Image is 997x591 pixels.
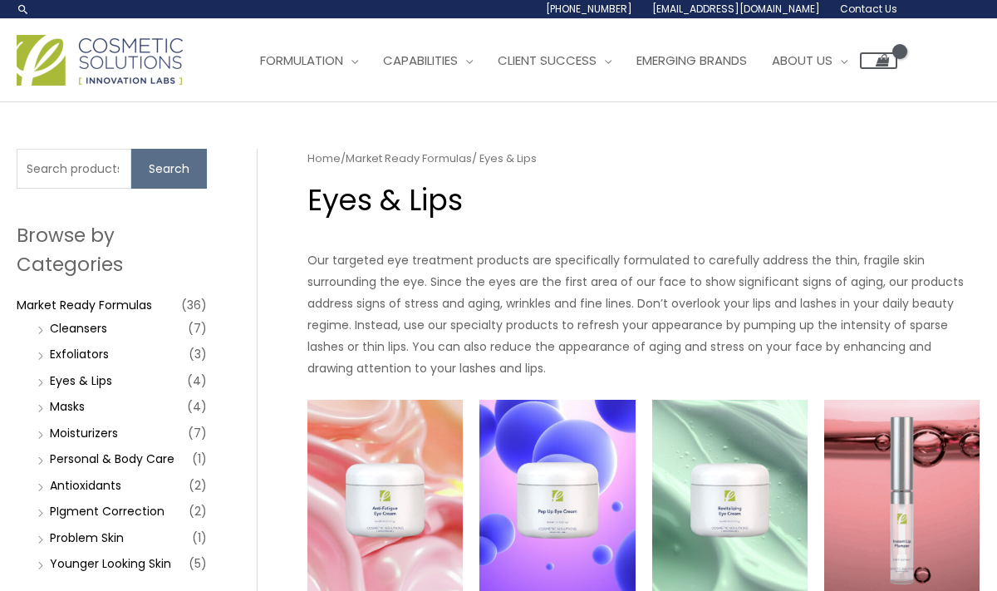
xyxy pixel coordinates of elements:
span: Emerging Brands [636,52,747,69]
nav: Site Navigation [235,36,897,86]
a: Market Ready Formulas [346,150,472,166]
span: (1) [192,526,207,549]
span: [EMAIL_ADDRESS][DOMAIN_NAME] [652,2,820,16]
a: Capabilities [371,36,485,86]
input: Search products… [17,149,131,189]
a: Moisturizers [50,425,118,441]
h2: Browse by Categories [17,221,207,278]
span: (2) [189,500,207,523]
p: Our targeted eye treatment products are specifically formulated to carefully address the thin, fr... [307,249,980,379]
a: Antioxidants [50,477,121,494]
span: About Us [772,52,832,69]
span: Contact Us [840,2,897,16]
span: (7) [188,317,207,340]
a: About Us [759,36,860,86]
span: Formulation [260,52,343,69]
span: Capabilities [383,52,458,69]
span: (4) [187,369,207,392]
span: (4) [187,395,207,418]
a: Market Ready Formulas [17,297,152,313]
img: Cosmetic Solutions Logo [17,35,183,86]
a: Younger Looking Skin [50,555,171,572]
a: Cleansers [50,320,107,337]
span: (5) [189,552,207,575]
h1: Eyes & Lips [307,180,980,220]
a: View Shopping Cart, empty [860,52,897,69]
nav: Breadcrumb [307,149,980,169]
span: [PHONE_NUMBER] [546,2,632,16]
span: (7) [188,421,207,445]
a: Masks [50,398,85,415]
a: Exfoliators [50,346,109,362]
a: Emerging Brands [624,36,759,86]
a: Home [307,150,341,166]
button: Search [131,149,207,189]
a: Personal & Body Care [50,451,174,467]
span: (1) [192,447,207,470]
a: Eyes & Lips [50,372,112,389]
span: (2) [189,474,207,497]
span: (36) [181,293,207,317]
a: Problem Skin [50,529,124,546]
a: Formulation [248,36,371,86]
a: Search icon link [17,2,30,16]
span: Client Success [498,52,597,69]
span: (3) [189,342,207,366]
a: PIgment Correction [50,503,165,520]
a: Client Success [485,36,624,86]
